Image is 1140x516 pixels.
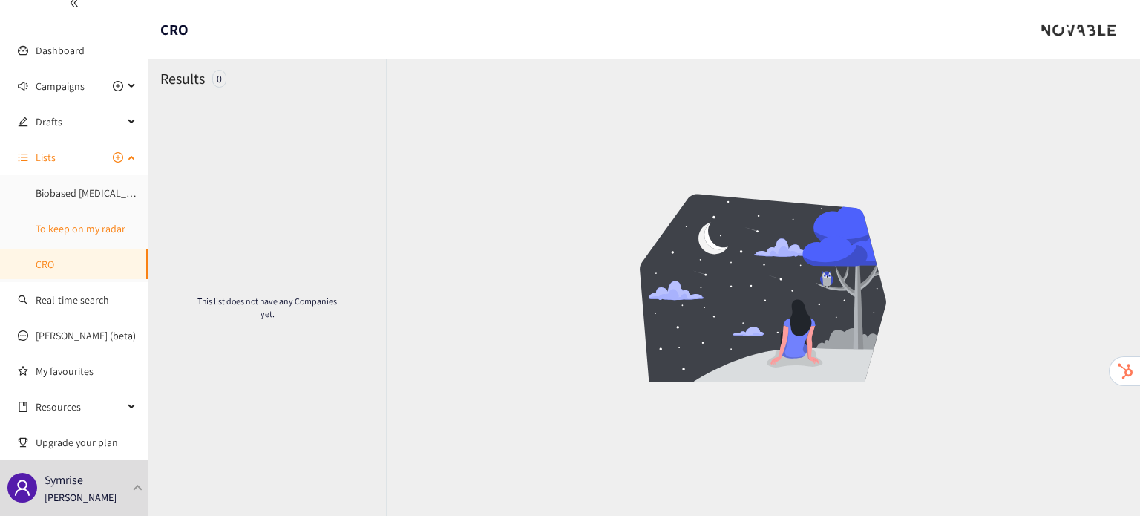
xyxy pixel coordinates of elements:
[13,479,31,497] span: user
[18,152,28,163] span: unordered-list
[18,437,28,448] span: trophy
[18,81,28,91] span: sound
[196,295,338,320] p: This list does not have any Companies yet.
[36,107,123,137] span: Drafts
[18,117,28,127] span: edit
[36,329,136,342] a: [PERSON_NAME] (beta)
[36,222,125,235] a: To keep on my radar
[36,356,137,386] a: My favourites
[36,293,109,307] a: Real-time search
[36,143,56,172] span: Lists
[113,152,123,163] span: plus-circle
[36,258,54,271] a: CRO
[36,186,151,200] a: Biobased [MEDICAL_DATA]
[18,402,28,412] span: book
[1066,445,1140,516] iframe: Chat Widget
[36,44,85,57] a: Dashboard
[113,81,123,91] span: plus-circle
[212,70,226,88] div: 0
[36,71,85,101] span: Campaigns
[36,392,123,422] span: Resources
[45,489,117,506] p: [PERSON_NAME]
[36,428,137,457] span: Upgrade your plan
[45,471,83,489] p: Symrise
[160,68,205,89] h2: Results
